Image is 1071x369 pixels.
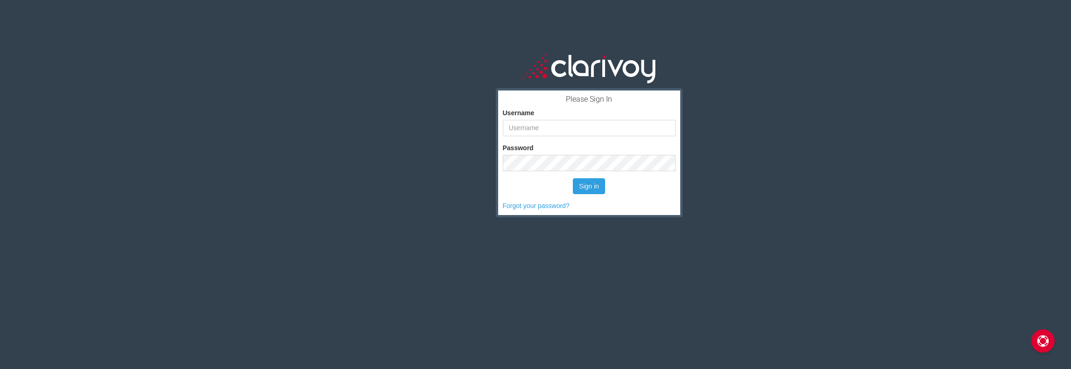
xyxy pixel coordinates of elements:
[573,178,605,194] button: Sign in
[503,95,676,104] h3: Please Sign In
[522,51,655,84] img: clarivoy_whitetext_transbg.svg
[503,108,535,118] label: Username
[503,202,570,209] a: Forgot your password?
[503,120,676,136] input: Username
[503,143,534,153] label: Password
